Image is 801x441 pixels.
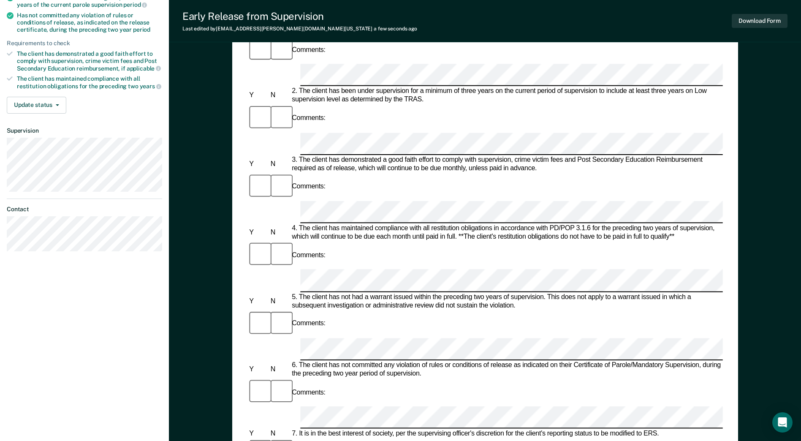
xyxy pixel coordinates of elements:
[290,388,327,397] div: Comments:
[290,293,723,310] div: 5. The client has not had a warrant issued within the preceding two years of supervision. This do...
[290,87,723,104] div: 2. The client has been under supervision for a minimum of three years on the current period of su...
[17,75,162,90] div: The client has maintained compliance with all restitution obligations for the preceding two
[269,92,290,100] div: N
[269,365,290,374] div: N
[290,224,723,241] div: 4. The client has maintained compliance with all restitution obligations in accordance with PD/PO...
[7,40,162,47] div: Requirements to check
[269,160,290,169] div: N
[247,160,269,169] div: Y
[269,229,290,237] div: N
[247,297,269,305] div: Y
[17,50,162,72] div: The client has demonstrated a good faith effort to comply with supervision, crime victim fees and...
[247,229,269,237] div: Y
[247,92,269,100] div: Y
[290,46,327,54] div: Comments:
[140,83,161,90] span: years
[290,320,327,328] div: Comments:
[290,430,723,438] div: 7. It is in the best interest of society, per the supervising officer's discretion for the client...
[123,1,147,8] span: period
[290,183,327,191] div: Comments:
[182,10,417,22] div: Early Release from Supervision
[127,65,161,72] span: applicable
[732,14,787,28] button: Download Form
[290,251,327,260] div: Comments:
[7,127,162,134] dt: Supervision
[290,114,327,122] div: Comments:
[182,26,417,32] div: Last edited by [EMAIL_ADDRESS][PERSON_NAME][DOMAIN_NAME][US_STATE]
[17,12,162,33] div: Has not committed any violation of rules or conditions of release, as indicated on the release ce...
[772,412,793,433] div: Open Intercom Messenger
[374,26,417,32] span: a few seconds ago
[7,206,162,213] dt: Contact
[247,430,269,438] div: Y
[290,156,723,173] div: 3. The client has demonstrated a good faith effort to comply with supervision, crime victim fees ...
[269,430,290,438] div: N
[290,361,723,378] div: 6. The client has not committed any violation of rules or conditions of release as indicated on t...
[247,365,269,374] div: Y
[133,26,150,33] span: period
[7,97,66,114] button: Update status
[269,297,290,305] div: N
